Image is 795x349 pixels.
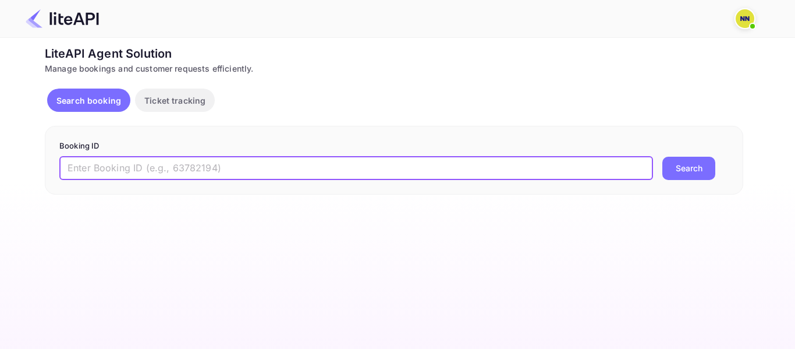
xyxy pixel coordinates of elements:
img: N/A N/A [736,9,754,28]
div: LiteAPI Agent Solution [45,45,743,62]
button: Search [662,157,715,180]
input: Enter Booking ID (e.g., 63782194) [59,157,653,180]
p: Search booking [56,94,121,107]
div: Manage bookings and customer requests efficiently. [45,62,743,75]
p: Ticket tracking [144,94,205,107]
img: LiteAPI Logo [26,9,99,28]
p: Booking ID [59,140,729,152]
